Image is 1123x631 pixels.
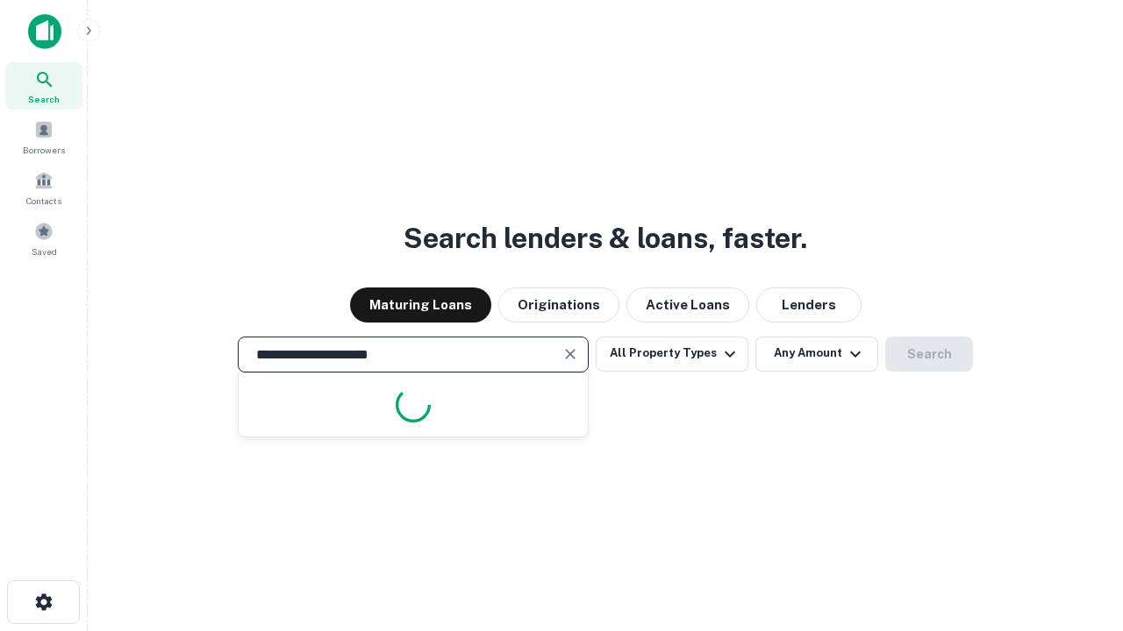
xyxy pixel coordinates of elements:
[558,342,583,366] button: Clear
[1035,491,1123,575] iframe: Chat Widget
[404,217,807,259] h3: Search lenders & loans, faster.
[32,245,57,259] span: Saved
[5,113,82,160] a: Borrowers
[5,62,82,110] a: Search
[28,14,61,49] img: capitalize-icon.png
[350,287,491,323] button: Maturing Loans
[626,287,749,323] button: Active Loans
[5,215,82,262] a: Saved
[596,337,748,372] button: All Property Types
[26,194,61,208] span: Contacts
[756,287,862,323] button: Lenders
[23,143,65,157] span: Borrowers
[755,337,878,372] button: Any Amount
[28,92,60,106] span: Search
[498,287,619,323] button: Originations
[5,164,82,211] a: Contacts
